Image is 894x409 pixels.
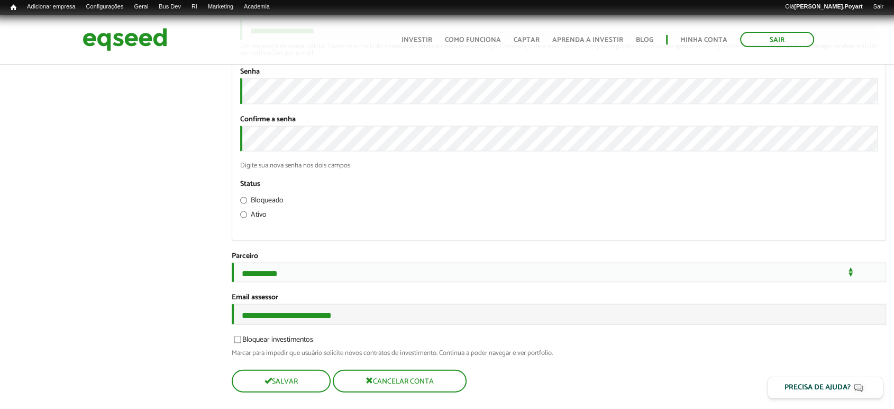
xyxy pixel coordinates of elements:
a: Bus Dev [153,3,186,11]
input: Bloqueado [240,197,247,204]
label: Status [240,181,260,188]
label: Confirme a senha [240,116,296,123]
a: Captar [514,37,540,43]
div: Marcar para impedir que usuário solicite novos contratos de investimento. Continua a poder navega... [232,350,887,357]
button: Cancelar conta [333,370,467,393]
label: Bloquear investimentos [232,336,313,347]
a: Geral [129,3,153,11]
label: Parceiro [232,253,258,260]
label: Senha [240,68,260,76]
a: Aprenda a investir [552,37,623,43]
a: Marketing [203,3,239,11]
a: Minha conta [680,37,727,43]
a: Início [5,3,22,13]
a: Configurações [81,3,129,11]
a: Blog [636,37,653,43]
a: Olá[PERSON_NAME].Poyart [780,3,868,11]
span: Início [11,4,16,11]
label: Email assessor [232,294,278,301]
a: Sair [740,32,814,47]
a: Investir [402,37,432,43]
label: Bloqueado [240,197,284,208]
a: RI [186,3,203,11]
div: Digite sua nova senha nos dois campos [240,162,878,169]
img: EqSeed [83,25,167,54]
input: Bloquear investimentos [228,336,247,343]
button: Salvar [232,370,331,393]
strong: [PERSON_NAME].Poyart [794,3,862,10]
a: Academia [239,3,275,11]
input: Ativo [240,211,247,218]
a: Adicionar empresa [22,3,81,11]
label: Ativo [240,211,267,222]
a: Como funciona [445,37,501,43]
a: Sair [868,3,889,11]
